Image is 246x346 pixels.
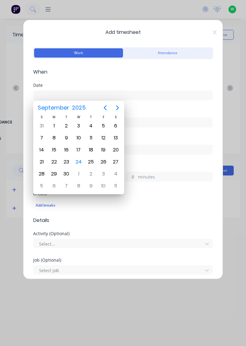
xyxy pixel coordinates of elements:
div: W [73,115,85,120]
div: S [109,115,122,120]
div: Thursday, September 4, 2025 [86,121,96,131]
div: Tuesday, September 23, 2025 [62,157,71,167]
div: Monday, September 1, 2025 [50,121,59,131]
div: Friday, October 3, 2025 [99,169,108,179]
div: S [35,115,48,120]
div: Saturday, September 27, 2025 [111,157,120,167]
div: Date [33,83,213,87]
div: Tuesday, September 16, 2025 [62,145,71,155]
div: Monday, October 6, 2025 [50,181,59,191]
div: Tuesday, September 9, 2025 [62,133,71,143]
div: Thursday, October 9, 2025 [86,181,96,191]
div: Friday, September 26, 2025 [99,157,108,167]
button: September2025 [34,102,89,113]
label: minutes [138,174,212,181]
div: Monday, September 22, 2025 [50,157,59,167]
div: Saturday, September 13, 2025 [111,133,120,143]
input: 0 [126,172,137,181]
div: Sunday, September 7, 2025 [37,133,46,143]
div: Breaks [33,191,213,196]
div: Today, Wednesday, September 24, 2025 [74,157,83,167]
div: Wednesday, September 3, 2025 [74,121,83,131]
div: Saturday, October 4, 2025 [111,169,120,179]
span: 2025 [70,102,87,113]
div: Friday, September 5, 2025 [99,121,108,131]
div: Sunday, September 28, 2025 [37,169,46,179]
div: Thursday, September 18, 2025 [86,145,96,155]
div: T [60,115,73,120]
div: Add breaks [36,201,210,209]
div: M [48,115,60,120]
div: Tuesday, September 2, 2025 [62,121,71,131]
div: Wednesday, September 17, 2025 [74,145,83,155]
div: Sunday, September 21, 2025 [37,157,46,167]
div: T [85,115,97,120]
div: Wednesday, October 8, 2025 [74,181,83,191]
div: Saturday, September 6, 2025 [111,121,120,131]
div: Monday, September 29, 2025 [50,169,59,179]
div: F [97,115,109,120]
div: Thursday, September 11, 2025 [86,133,96,143]
div: Sunday, October 5, 2025 [37,181,46,191]
div: Thursday, October 2, 2025 [86,169,96,179]
div: Friday, October 10, 2025 [99,181,108,191]
div: Wednesday, October 1, 2025 [74,169,83,179]
div: Saturday, October 11, 2025 [111,181,120,191]
span: September [36,102,70,113]
div: Wednesday, September 10, 2025 [74,133,83,143]
div: Thursday, September 25, 2025 [86,157,96,167]
button: Previous page [99,102,111,114]
div: Sunday, August 31, 2025 [37,121,46,131]
div: Friday, September 12, 2025 [99,133,108,143]
div: Tuesday, October 7, 2025 [62,181,71,191]
div: Tuesday, September 30, 2025 [62,169,71,179]
div: Activity (Optional) [33,231,213,236]
span: Add timesheet [33,29,213,36]
button: Attendance [123,48,212,58]
div: Saturday, September 20, 2025 [111,145,120,155]
span: When [33,68,213,76]
div: Sunday, September 14, 2025 [37,145,46,155]
div: Monday, September 15, 2025 [50,145,59,155]
div: Job (Optional) [33,258,213,262]
div: Friday, September 19, 2025 [99,145,108,155]
div: Monday, September 8, 2025 [50,133,59,143]
span: Details [33,217,213,224]
button: Next page [111,102,124,114]
button: Work [34,48,123,58]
